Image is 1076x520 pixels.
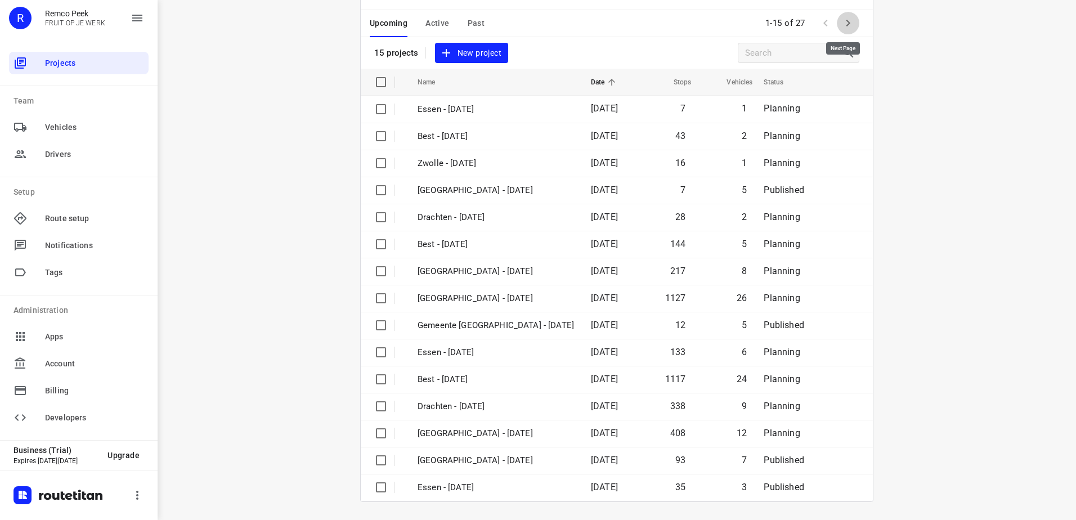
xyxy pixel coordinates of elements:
[764,293,800,303] span: Planning
[659,75,692,89] span: Stops
[742,482,747,492] span: 3
[418,157,574,170] p: Zwolle - [DATE]
[742,239,747,249] span: 5
[9,352,149,375] div: Account
[14,446,98,455] p: Business (Trial)
[591,293,618,303] span: [DATE]
[591,320,618,330] span: [DATE]
[591,482,618,492] span: [DATE]
[418,184,574,197] p: [GEOGRAPHIC_DATA] - [DATE]
[9,143,149,165] div: Drivers
[591,185,618,195] span: [DATE]
[675,158,685,168] span: 16
[591,347,618,357] span: [DATE]
[591,428,618,438] span: [DATE]
[45,240,144,252] span: Notifications
[675,482,685,492] span: 35
[45,19,105,27] p: FRUIT OP JE WERK
[665,293,686,303] span: 1127
[9,325,149,348] div: Apps
[670,401,686,411] span: 338
[14,457,98,465] p: Expires [DATE][DATE]
[418,427,574,440] p: [GEOGRAPHIC_DATA] - [DATE]
[45,412,144,424] span: Developers
[418,400,574,413] p: Drachten - [DATE]
[764,320,804,330] span: Published
[745,44,842,62] input: Search projects
[468,16,485,30] span: Past
[670,428,686,438] span: 408
[435,43,508,64] button: New project
[764,131,800,141] span: Planning
[670,239,686,249] span: 144
[418,265,574,278] p: [GEOGRAPHIC_DATA] - [DATE]
[374,48,419,58] p: 15 projects
[680,185,685,195] span: 7
[670,266,686,276] span: 217
[45,267,144,279] span: Tags
[45,57,144,69] span: Projects
[9,406,149,429] div: Developers
[14,95,149,107] p: Team
[9,7,32,29] div: R
[9,207,149,230] div: Route setup
[45,385,144,397] span: Billing
[591,401,618,411] span: [DATE]
[591,212,618,222] span: [DATE]
[418,238,574,251] p: Best - [DATE]
[742,212,747,222] span: 2
[675,212,685,222] span: 28
[737,293,747,303] span: 26
[45,149,144,160] span: Drivers
[45,9,105,18] p: Remco Peek
[742,455,747,465] span: 7
[9,379,149,402] div: Billing
[764,239,800,249] span: Planning
[712,75,752,89] span: Vehicles
[675,455,685,465] span: 93
[418,319,574,332] p: Gemeente [GEOGRAPHIC_DATA] - [DATE]
[425,16,449,30] span: Active
[764,266,800,276] span: Planning
[98,445,149,465] button: Upgrade
[418,454,574,467] p: [GEOGRAPHIC_DATA] - [DATE]
[742,347,747,357] span: 6
[764,401,800,411] span: Planning
[9,234,149,257] div: Notifications
[45,331,144,343] span: Apps
[737,374,747,384] span: 24
[742,131,747,141] span: 2
[764,482,804,492] span: Published
[591,374,618,384] span: [DATE]
[442,46,501,60] span: New project
[418,103,574,116] p: Essen - [DATE]
[418,292,574,305] p: [GEOGRAPHIC_DATA] - [DATE]
[764,103,800,114] span: Planning
[107,451,140,460] span: Upgrade
[764,185,804,195] span: Published
[591,158,618,168] span: [DATE]
[418,373,574,386] p: Best - [DATE]
[814,12,837,34] span: Previous Page
[418,346,574,359] p: Essen - [DATE]
[591,103,618,114] span: [DATE]
[742,401,747,411] span: 9
[680,103,685,114] span: 7
[9,116,149,138] div: Vehicles
[764,374,800,384] span: Planning
[591,131,618,141] span: [DATE]
[675,320,685,330] span: 12
[418,481,574,494] p: Essen - [DATE]
[14,304,149,316] p: Administration
[764,158,800,168] span: Planning
[45,358,144,370] span: Account
[418,211,574,224] p: Drachten - [DATE]
[764,428,800,438] span: Planning
[742,185,747,195] span: 5
[737,428,747,438] span: 12
[591,75,620,89] span: Date
[764,212,800,222] span: Planning
[9,261,149,284] div: Tags
[761,11,810,35] span: 1-15 of 27
[670,347,686,357] span: 133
